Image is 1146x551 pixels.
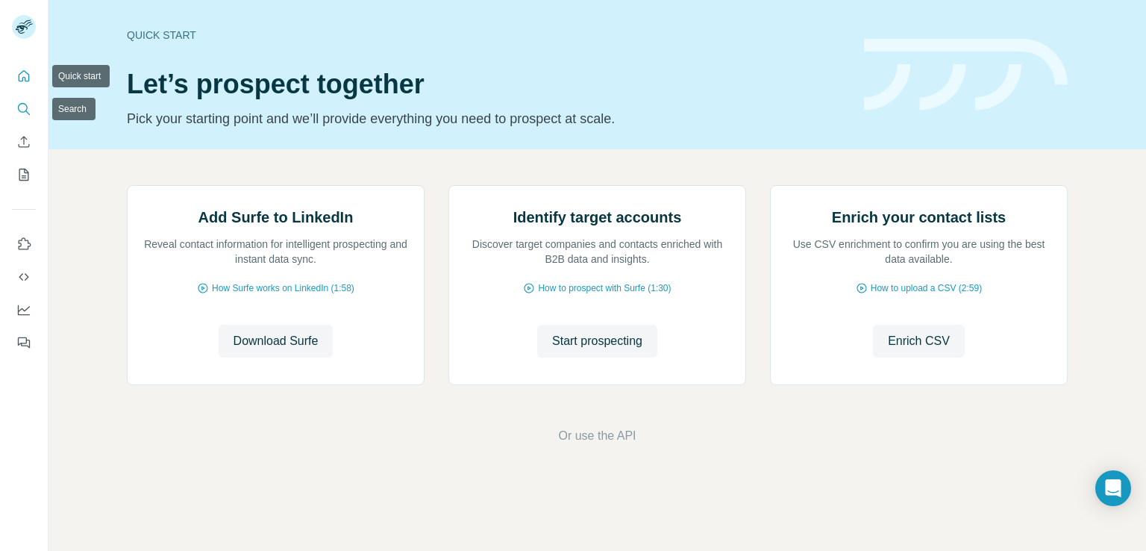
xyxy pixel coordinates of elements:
button: Enrich CSV [12,128,36,155]
button: My lists [12,161,36,188]
span: Enrich CSV [888,332,950,350]
button: Download Surfe [219,325,334,358]
span: Download Surfe [234,332,319,350]
h2: Enrich your contact lists [832,207,1006,228]
button: Dashboard [12,296,36,323]
span: Start prospecting [552,332,642,350]
button: Start prospecting [537,325,657,358]
p: Pick your starting point and we’ll provide everything you need to prospect at scale. [127,108,846,129]
h2: Identify target accounts [513,207,682,228]
button: Or use the API [558,427,636,445]
div: Quick start [127,28,846,43]
button: Use Surfe API [12,264,36,290]
p: Use CSV enrichment to confirm you are using the best data available. [786,237,1052,267]
span: How to prospect with Surfe (1:30) [538,281,671,295]
button: Feedback [12,329,36,356]
h2: Add Surfe to LinkedIn [198,207,354,228]
div: Open Intercom Messenger [1095,470,1131,506]
button: Quick start [12,63,36,90]
span: How to upload a CSV (2:59) [871,281,982,295]
button: Search [12,96,36,122]
h1: Let’s prospect together [127,69,846,99]
span: How Surfe works on LinkedIn (1:58) [212,281,354,295]
img: banner [864,39,1068,111]
button: Enrich CSV [873,325,965,358]
p: Discover target companies and contacts enriched with B2B data and insights. [464,237,730,267]
button: Use Surfe on LinkedIn [12,231,36,258]
p: Reveal contact information for intelligent prospecting and instant data sync. [143,237,409,267]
